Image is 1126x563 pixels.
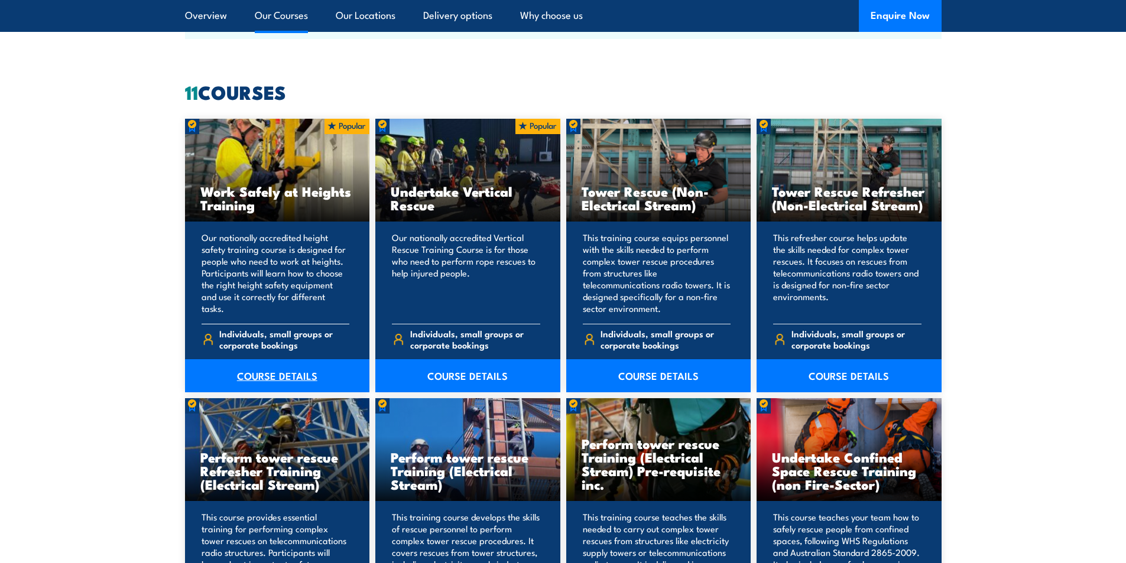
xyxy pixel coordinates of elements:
h3: Tower Rescue Refresher (Non-Electrical Stream) [772,184,926,211]
p: This refresher course helps update the skills needed for complex tower rescues. It focuses on res... [773,232,921,314]
h3: Undertake Confined Space Rescue Training (non Fire-Sector) [772,450,926,491]
h3: Work Safely at Heights Training [200,184,355,211]
p: Our nationally accredited height safety training course is designed for people who need to work a... [202,232,350,314]
span: Individuals, small groups or corporate bookings [791,328,921,350]
a: COURSE DETAILS [185,359,370,392]
h3: Perform tower rescue Training (Electrical Stream) [391,450,545,491]
h2: COURSES [185,83,942,100]
p: Our nationally accredited Vertical Rescue Training Course is for those who need to perform rope r... [392,232,540,314]
a: COURSE DETAILS [566,359,751,392]
p: This training course equips personnel with the skills needed to perform complex tower rescue proc... [583,232,731,314]
h3: Perform tower rescue Training (Electrical Stream) Pre-requisite inc. [582,437,736,491]
h3: Perform tower rescue Refresher Training (Electrical Stream) [200,450,355,491]
a: COURSE DETAILS [375,359,560,392]
span: Individuals, small groups or corporate bookings [219,328,349,350]
span: Individuals, small groups or corporate bookings [410,328,540,350]
strong: 11 [185,77,198,106]
span: Individuals, small groups or corporate bookings [601,328,731,350]
h3: Tower Rescue (Non-Electrical Stream) [582,184,736,211]
h3: Undertake Vertical Rescue [391,184,545,211]
a: COURSE DETAILS [757,359,942,392]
